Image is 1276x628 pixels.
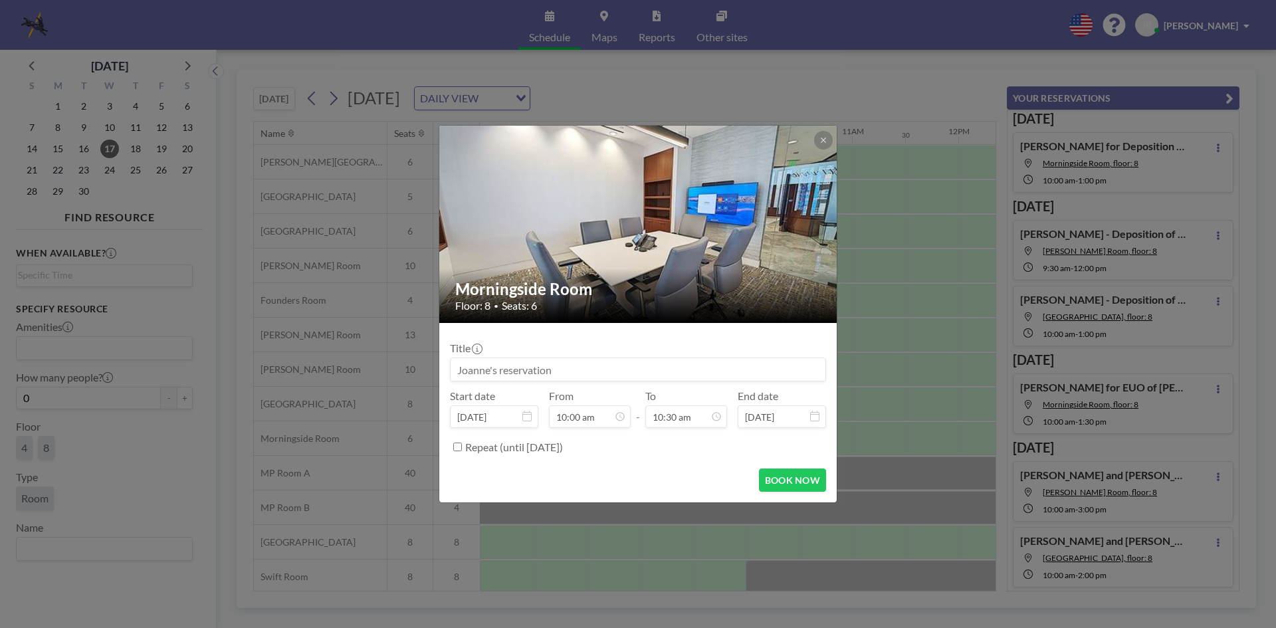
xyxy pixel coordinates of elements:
[494,301,498,311] span: •
[450,389,495,403] label: Start date
[455,299,490,312] span: Floor: 8
[549,389,574,403] label: From
[465,441,563,454] label: Repeat (until [DATE])
[759,469,826,492] button: BOOK NOW
[451,358,825,381] input: Joanne's reservation
[738,389,778,403] label: End date
[645,389,656,403] label: To
[502,299,537,312] span: Seats: 6
[636,394,640,423] span: -
[439,74,838,374] img: 537.jpg
[450,342,481,355] label: Title
[455,279,822,299] h2: Morningside Room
